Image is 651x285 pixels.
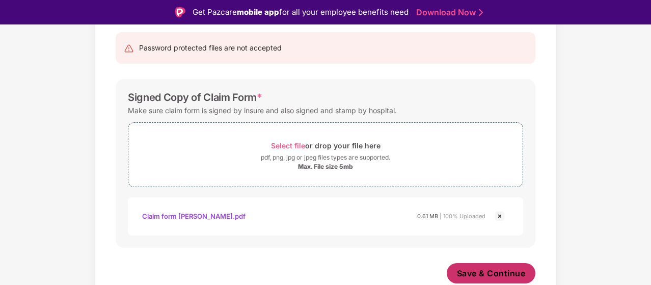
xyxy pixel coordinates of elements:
img: svg+xml;base64,PHN2ZyB4bWxucz0iaHR0cDovL3d3dy53My5vcmcvMjAwMC9zdmciIHdpZHRoPSIyNCIgaGVpZ2h0PSIyNC... [124,43,134,54]
img: Stroke [479,7,483,18]
div: pdf, png, jpg or jpeg files types are supported. [261,152,390,163]
div: or drop your file here [271,139,381,152]
div: Password protected files are not accepted [139,42,282,54]
button: Save & Continue [447,263,536,283]
img: Logo [175,7,185,17]
span: Save & Continue [457,268,526,279]
span: Select fileor drop your file herepdf, png, jpg or jpeg files types are supported.Max. File size 5mb [128,131,523,179]
div: Get Pazcare for all your employee benefits need [193,6,409,18]
img: svg+xml;base64,PHN2ZyBpZD0iQ3Jvc3MtMjR4MjQiIHhtbG5zPSJodHRwOi8vd3d3LnczLm9yZy8yMDAwL3N2ZyIgd2lkdG... [494,210,506,222]
div: Signed Copy of Claim Form [128,91,262,103]
strong: mobile app [237,7,279,17]
span: 0.61 MB [417,213,438,220]
span: | 100% Uploaded [440,213,485,220]
div: Max. File size 5mb [298,163,353,171]
a: Download Now [416,7,480,18]
div: Make sure claim form is signed by insure and also signed and stamp by hospital. [128,103,397,117]
span: Select file [271,141,305,150]
div: Claim form [PERSON_NAME].pdf [142,208,246,225]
